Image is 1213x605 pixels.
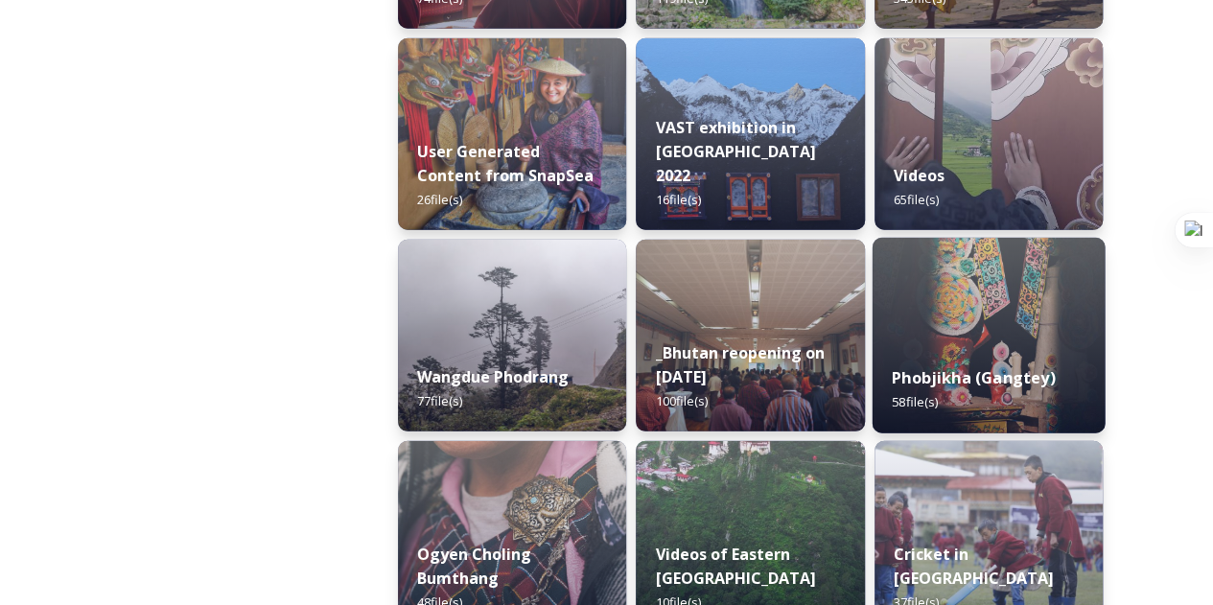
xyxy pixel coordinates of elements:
[398,38,626,230] img: 0FDA4458-C9AB-4E2F-82A6-9DC136F7AE71.jpeg
[655,191,700,208] span: 16 file(s)
[655,342,824,387] strong: _Bhutan reopening on [DATE]
[892,367,1055,388] strong: Phobjikha (Gangtey)
[417,392,462,409] span: 77 file(s)
[398,240,626,431] img: 2022-10-01%252016.15.46.jpg
[636,38,864,230] img: VAST%2520Bhutan%2520art%2520exhibition%2520in%2520Brussels3.jpg
[417,191,462,208] span: 26 file(s)
[417,141,594,186] strong: User Generated Content from SnapSea
[875,38,1103,230] img: Textile.jpg
[417,366,569,387] strong: Wangdue Phodrang
[872,238,1105,433] img: Phobjika%2520by%2520Matt%2520Dutile2.jpg
[894,191,939,208] span: 65 file(s)
[417,544,531,589] strong: Ogyen Choling Bumthang
[655,392,707,409] span: 100 file(s)
[655,544,815,589] strong: Videos of Eastern [GEOGRAPHIC_DATA]
[892,393,938,410] span: 58 file(s)
[636,240,864,431] img: DSC00319.jpg
[894,544,1054,589] strong: Cricket in [GEOGRAPHIC_DATA]
[655,117,815,186] strong: VAST exhibition in [GEOGRAPHIC_DATA] 2022
[894,165,945,186] strong: Videos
